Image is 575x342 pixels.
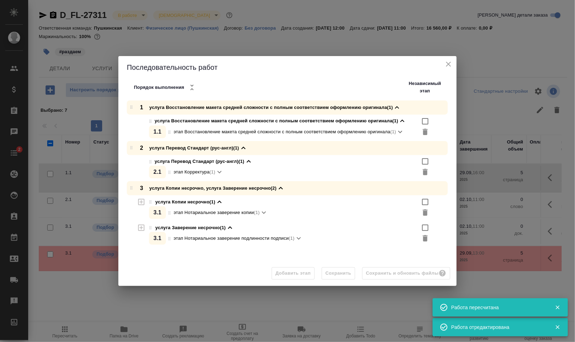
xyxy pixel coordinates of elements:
p: Независимый этап [409,80,441,95]
div: (1) [174,168,224,176]
p: этап Восстановление макета средней сложности с полным соответствием оформлению оригинала [174,128,390,136]
button: Свернуть все услуги [186,81,198,93]
p: этап Нотариальное заверение копии [174,208,254,217]
p: Порядок выполнения [134,84,184,91]
div: Работа пересчитана [451,304,544,311]
div: услуга Перевод Стандарт (рус-англ) (1) [155,157,253,166]
div: 3 . 1 [149,232,166,245]
div: 3 . 1 [149,206,166,219]
p: этап Корректура [174,168,210,176]
div: услуга Заверение несрочно (1) [155,224,234,232]
p: этап Нотариальное заверение подлинности подписи [174,234,289,243]
p: 2 [137,144,146,152]
button: Закрыть [550,304,565,311]
div: (1) [174,208,268,217]
div: 2 . 1 [149,166,166,178]
p: 1 [137,103,146,112]
div: 1 . 1 [149,126,166,138]
p: 3 [137,184,146,193]
div: услуга Восстановление макета средней сложности с полным соответствием оформлению оригинала (1) [155,117,407,125]
div: услуга Перевод Стандарт (рус-англ) (1) [137,144,248,152]
div: Работа отредактирована [451,324,544,331]
button: close [443,59,454,69]
h2: Последовательность работ [127,62,448,95]
div: (1) [174,234,303,243]
button: Закрыть [550,324,565,330]
div: услуга Восстановление макета средней сложности с полным соответствием оформлению оригинала (1) [137,103,401,112]
div: услуга Копии несрочно (1) [155,198,224,206]
div: услуга Копии несрочно, услуга Заверение несрочно (2) [137,184,285,193]
button: Выделить в отдельный этап [137,224,146,232]
button: Выделить в отдельный этап [137,198,146,206]
div: (1) [174,128,405,136]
